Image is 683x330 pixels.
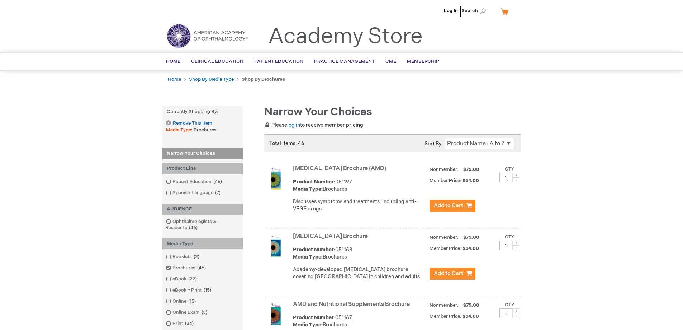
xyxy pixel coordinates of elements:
[293,186,323,192] strong: Media Type:
[385,59,396,64] span: CME
[162,148,243,159] strong: Narrow Your Choices
[505,166,514,172] label: Qty
[191,59,243,64] span: Clinical Education
[314,59,375,64] span: Practice Management
[463,178,480,183] span: $54.00
[293,322,323,328] strong: Media Type:
[164,298,199,305] a: Online15
[293,266,426,280] p: Academy-developed [MEDICAL_DATA] brochure covering [GEOGRAPHIC_DATA] in children and adults.
[293,314,426,329] div: 051167 Brochures
[461,4,489,18] span: Search
[162,106,243,117] strong: Currently Shopping by:
[202,287,213,293] span: 15
[213,190,222,196] span: 7
[186,298,198,304] span: 15
[186,276,199,282] span: 22
[164,218,241,231] a: Ophthalmologists & Residents46
[430,200,475,212] button: Add to Cart
[434,202,463,209] span: Add to Cart
[183,321,195,326] span: 34
[293,301,410,308] a: AMD and Nutritional Supplements Brochure
[164,320,196,327] a: Print34
[293,315,335,321] strong: Product Number:
[499,308,512,318] input: Qty
[430,178,461,183] strong: Member Price:
[195,265,208,271] span: 46
[430,301,459,310] strong: Nonmember:
[162,238,243,250] div: Media Type
[166,120,212,126] a: Remove This Item
[424,141,441,147] label: Sort By
[164,178,225,185] a: Patient Education46
[173,120,212,127] span: Remove This Item
[430,313,461,319] strong: Member Price:
[293,247,335,253] strong: Product Number:
[264,302,287,325] img: AMD and Nutritional Supplements Brochure
[166,59,180,64] span: Home
[444,8,458,14] a: Log In
[463,313,480,319] span: $54.00
[264,167,287,190] img: Age-Related Macular Degeneration Brochure (AMD)
[264,122,363,128] span: Please to receive member pricing
[407,59,439,64] span: Membership
[293,246,426,261] div: 051168 Brochures
[499,241,512,250] input: Qty
[430,268,475,280] button: Add to Cart
[430,233,459,242] strong: Nonmember:
[293,165,386,172] a: [MEDICAL_DATA] Brochure (AMD)
[293,178,426,193] div: 051197 Brochures
[430,165,459,174] strong: Nonmember:
[264,106,372,118] span: Narrow Your Choices
[293,179,335,185] strong: Product Number:
[430,246,461,251] strong: Member Price:
[187,225,199,231] span: 46
[293,198,426,213] p: Discusses symptoms and treatments, including anti-VEGF drugs
[162,204,243,215] div: AUDIENCE
[269,140,304,147] span: Total items: 46
[242,76,285,82] strong: Shop By Brochures
[164,309,210,316] a: Online Exam3
[212,179,224,185] span: 46
[168,76,181,82] a: Home
[505,234,514,240] label: Qty
[264,234,287,257] img: Amblyopia Brochure
[462,302,480,308] span: $75.00
[268,24,423,50] a: Academy Store
[293,254,323,260] strong: Media Type:
[164,190,223,196] a: Spanish Language7
[164,254,202,260] a: Booklets2
[462,167,480,172] span: $75.00
[293,233,368,240] a: [MEDICAL_DATA] Brochure
[200,310,209,315] span: 3
[164,276,200,283] a: eBook22
[462,234,480,240] span: $75.00
[192,254,201,260] span: 2
[162,163,243,174] div: Product Line
[254,59,303,64] span: Patient Education
[287,122,300,128] a: log in
[505,302,514,308] label: Qty
[164,287,214,294] a: eBook + Print15
[166,127,194,133] span: Media Type
[463,246,480,251] span: $54.00
[499,173,512,182] input: Qty
[194,127,217,133] span: Brochures
[434,270,463,277] span: Add to Cart
[189,76,234,82] a: Shop By Media Type
[164,265,209,271] a: Brochures46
